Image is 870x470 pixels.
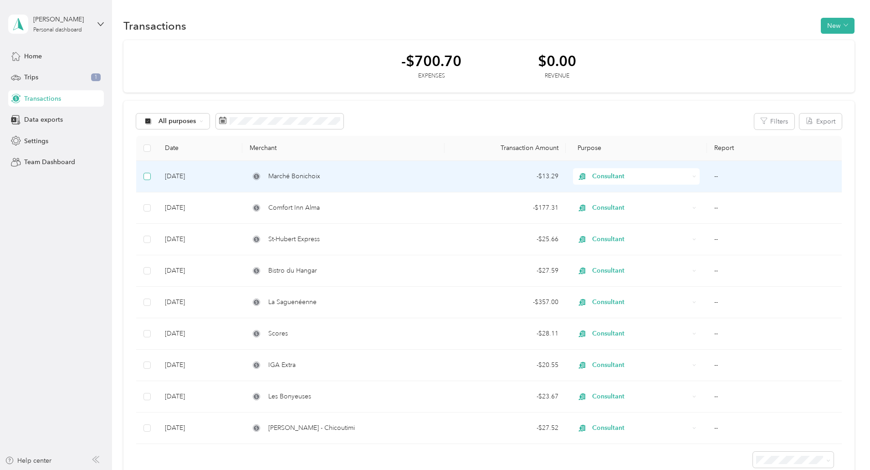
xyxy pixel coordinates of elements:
td: -- [707,161,842,192]
span: All purposes [159,118,196,124]
span: La Saguenéenne [268,297,317,307]
td: [DATE] [158,413,242,444]
div: - $23.67 [452,392,558,402]
span: Consultant [592,171,689,181]
span: Trips [24,72,38,82]
h1: Transactions [123,21,186,31]
button: Help center [5,456,51,465]
span: [PERSON_NAME] - Chicoutimi [268,423,355,433]
td: -- [707,381,842,413]
span: Les Bonyeuses [268,392,311,402]
td: -- [707,318,842,350]
div: -$700.70 [401,53,461,69]
td: [DATE] [158,224,242,255]
div: - $20.55 [452,360,558,370]
span: Consultant [592,297,689,307]
div: Personal dashboard [33,27,82,33]
div: - $177.31 [452,203,558,213]
td: [DATE] [158,318,242,350]
td: -- [707,224,842,255]
td: [DATE] [158,350,242,381]
span: Marché Bonichoix [268,171,320,181]
span: Home [24,52,42,61]
span: Scores [268,329,288,339]
th: Report [707,136,842,161]
span: Data exports [24,115,63,124]
span: Consultant [592,360,689,370]
td: [DATE] [158,161,242,192]
span: Bistro du Hangar [268,266,317,276]
th: Merchant [242,136,444,161]
div: - $25.66 [452,234,558,244]
span: Consultant [592,203,689,213]
button: New [821,18,855,34]
td: -- [707,287,842,318]
div: [PERSON_NAME] [33,15,90,24]
span: 1 [91,73,101,82]
div: - $28.11 [452,329,558,339]
td: -- [707,192,842,224]
div: - $27.52 [452,423,558,433]
td: -- [707,413,842,444]
button: Filters [754,114,794,129]
span: Consultant [592,392,689,402]
td: [DATE] [158,287,242,318]
button: Export [799,114,842,129]
td: [DATE] [158,255,242,287]
span: Team Dashboard [24,157,75,167]
th: Transaction Amount [445,136,566,161]
div: $0.00 [538,53,576,69]
span: Consultant [592,266,689,276]
span: Consultant [592,234,689,244]
span: Consultant [592,423,689,433]
div: - $357.00 [452,297,558,307]
td: -- [707,255,842,287]
th: Date [158,136,242,161]
div: - $13.29 [452,171,558,181]
span: Comfort Inn Alma [268,203,320,213]
td: -- [707,350,842,381]
span: Settings [24,136,48,146]
div: Expenses [401,72,461,80]
iframe: Everlance-gr Chat Button Frame [819,419,870,470]
td: [DATE] [158,381,242,413]
span: Consultant [592,329,689,339]
span: Transactions [24,94,61,103]
div: Revenue [538,72,576,80]
span: St-Hubert Express [268,234,320,244]
div: - $27.59 [452,266,558,276]
td: [DATE] [158,192,242,224]
span: Purpose [573,144,602,152]
span: IGA Extra [268,360,296,370]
